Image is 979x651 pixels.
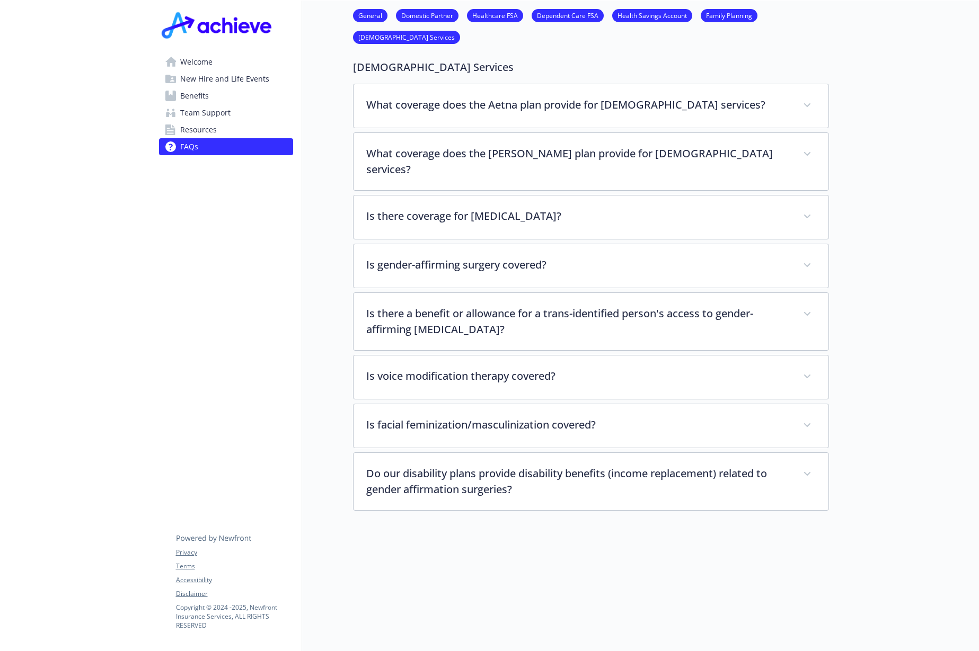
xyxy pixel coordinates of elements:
[180,121,217,138] span: Resources
[354,133,828,190] div: What coverage does the [PERSON_NAME] plan provide for [DEMOGRAPHIC_DATA] services?
[612,10,692,20] a: Health Savings Account
[366,417,790,433] p: Is facial feminization/masculinization covered?
[354,453,828,510] div: Do our disability plans provide disability benefits (income replacement) related to gender affirm...
[159,138,293,155] a: FAQs
[354,244,828,288] div: Is gender-affirming surgery covered?
[701,10,757,20] a: Family Planning
[467,10,523,20] a: Healthcare FSA
[354,355,828,399] div: Is voice modification therapy covered?
[180,53,213,70] span: Welcome
[354,293,828,350] div: Is there a benefit or allowance for a trans-identified person's access to gender-affirming [MEDIC...
[159,70,293,87] a: New Hire and Life Events
[354,84,828,128] div: What coverage does the Aetna plan provide for [DEMOGRAPHIC_DATA] services?
[366,146,790,177] p: What coverage does the [PERSON_NAME] plan provide for [DEMOGRAPHIC_DATA] services?
[159,53,293,70] a: Welcome
[159,121,293,138] a: Resources
[366,306,790,337] p: Is there a benefit or allowance for a trans-identified person's access to gender-affirming [MEDIC...
[180,104,231,121] span: Team Support
[159,104,293,121] a: Team Support
[176,561,293,571] a: Terms
[176,575,293,585] a: Accessibility
[354,195,828,239] div: Is there coverage for [MEDICAL_DATA]?
[180,70,269,87] span: New Hire and Life Events
[176,548,293,557] a: Privacy
[396,10,458,20] a: Domestic Partner
[159,87,293,104] a: Benefits
[366,368,790,384] p: Is voice modification therapy covered?
[180,138,198,155] span: FAQs
[176,589,293,599] a: Disclaimer
[176,603,293,630] p: Copyright © 2024 - 2025 , Newfront Insurance Services, ALL RIGHTS RESERVED
[353,32,460,42] a: [DEMOGRAPHIC_DATA] Services
[366,97,790,113] p: What coverage does the Aetna plan provide for [DEMOGRAPHIC_DATA] services?
[366,257,790,273] p: Is gender-affirming surgery covered?
[353,59,829,75] p: [DEMOGRAPHIC_DATA] Services
[366,466,790,497] p: Do our disability plans provide disability benefits (income replacement) related to gender affirm...
[532,10,604,20] a: Dependent Care FSA
[180,87,209,104] span: Benefits
[353,10,387,20] a: General
[354,404,828,448] div: Is facial feminization/masculinization covered?
[366,208,790,224] p: Is there coverage for [MEDICAL_DATA]?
